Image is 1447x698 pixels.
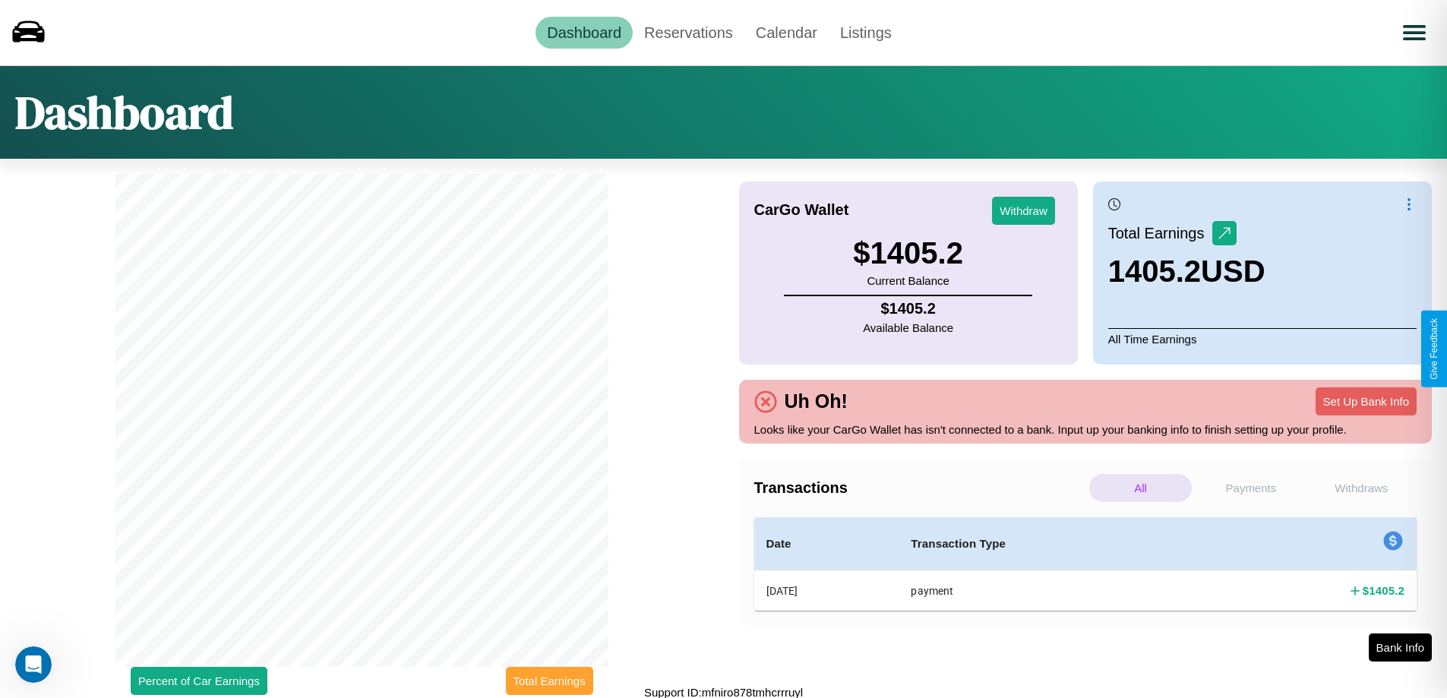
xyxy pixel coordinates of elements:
[1369,633,1432,662] button: Bank Info
[1310,474,1413,502] p: Withdraws
[754,570,899,611] th: [DATE]
[1363,583,1404,599] h4: $ 1405.2
[754,419,1417,440] p: Looks like your CarGo Wallet has isn't connected to a bank. Input up your banking info to finish ...
[863,317,953,338] p: Available Balance
[754,517,1417,611] table: simple table
[863,300,953,317] h4: $ 1405.2
[15,81,233,144] h1: Dashboard
[1316,387,1417,415] button: Set Up Bank Info
[754,479,1085,497] h4: Transactions
[1108,328,1417,349] p: All Time Earnings
[1108,254,1265,289] h3: 1405.2 USD
[1199,474,1302,502] p: Payments
[536,17,633,49] a: Dashboard
[131,667,267,695] button: Percent of Car Earnings
[853,270,963,291] p: Current Balance
[777,390,855,412] h4: Uh Oh!
[992,197,1055,225] button: Withdraw
[1393,11,1436,54] button: Open menu
[911,535,1194,553] h4: Transaction Type
[15,646,52,683] iframe: Intercom live chat
[766,535,887,553] h4: Date
[829,17,903,49] a: Listings
[1089,474,1192,502] p: All
[633,17,744,49] a: Reservations
[744,17,829,49] a: Calendar
[506,667,593,695] button: Total Earnings
[754,201,849,219] h4: CarGo Wallet
[1429,318,1439,380] div: Give Feedback
[853,236,963,270] h3: $ 1405.2
[899,570,1206,611] th: payment
[1108,220,1212,247] p: Total Earnings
